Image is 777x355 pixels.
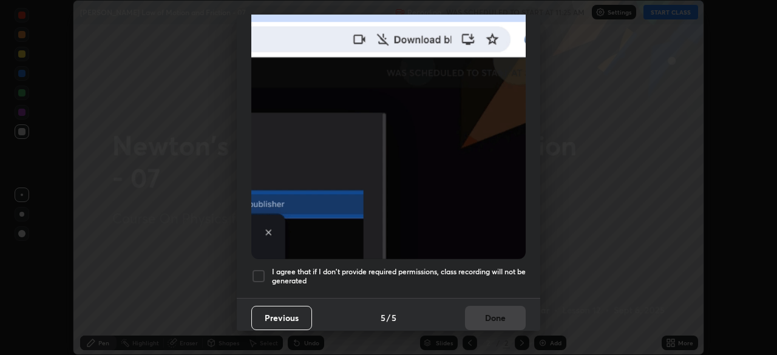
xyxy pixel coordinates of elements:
[251,306,312,330] button: Previous
[381,311,385,324] h4: 5
[272,267,526,286] h5: I agree that if I don't provide required permissions, class recording will not be generated
[392,311,396,324] h4: 5
[387,311,390,324] h4: /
